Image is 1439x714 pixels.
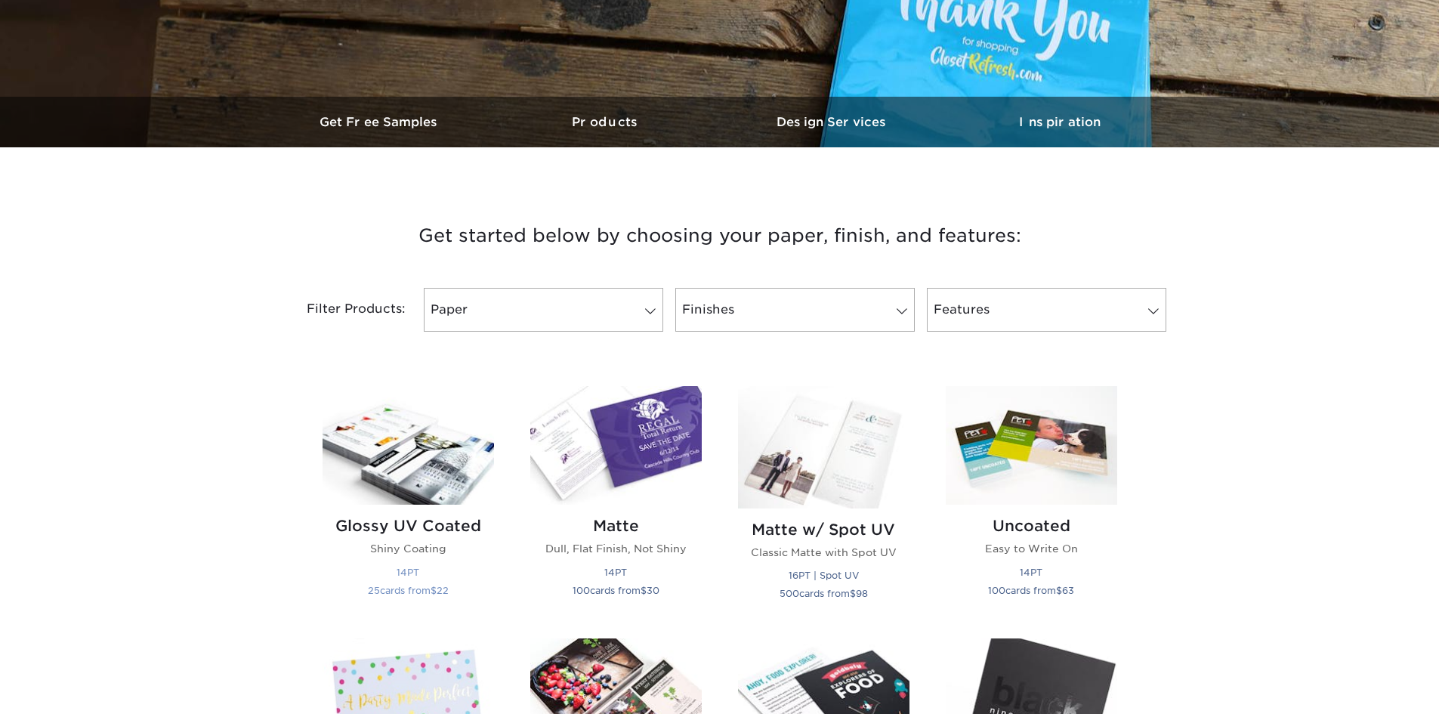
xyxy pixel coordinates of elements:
span: 100 [988,585,1005,596]
p: Classic Matte with Spot UV [738,545,909,560]
span: 500 [780,588,799,599]
small: 16PT | Spot UV [789,570,859,581]
h3: Design Services [720,115,946,129]
small: 14PT [1020,567,1042,578]
span: $ [431,585,437,596]
small: 14PT [397,567,419,578]
small: cards from [368,585,449,596]
span: 98 [856,588,868,599]
h3: Get Free Samples [267,115,493,129]
small: 14PT [604,567,627,578]
img: Matte Postcards [530,386,702,505]
span: 22 [437,585,449,596]
h2: Uncoated [946,517,1117,535]
img: Glossy UV Coated Postcards [323,386,494,505]
p: Easy to Write On [946,541,1117,556]
a: Inspiration [946,97,1173,147]
small: cards from [780,588,868,599]
a: Features [927,288,1166,332]
h2: Matte w/ Spot UV [738,521,909,539]
a: Glossy UV Coated Postcards Glossy UV Coated Shiny Coating 14PT 25cards from$22 [323,386,494,620]
a: Design Services [720,97,946,147]
a: Matte Postcards Matte Dull, Flat Finish, Not Shiny 14PT 100cards from$30 [530,386,702,620]
h2: Glossy UV Coated [323,517,494,535]
a: Get Free Samples [267,97,493,147]
a: Matte w/ Spot UV Postcards Matte w/ Spot UV Classic Matte with Spot UV 16PT | Spot UV 500cards fr... [738,386,909,620]
span: 25 [368,585,380,596]
h3: Get started below by choosing your paper, finish, and features: [278,202,1162,270]
a: Finishes [675,288,915,332]
span: 63 [1062,585,1074,596]
span: 30 [647,585,659,596]
a: Products [493,97,720,147]
p: Shiny Coating [323,541,494,556]
img: Uncoated Postcards [946,386,1117,505]
img: Matte w/ Spot UV Postcards [738,386,909,508]
small: cards from [988,585,1074,596]
a: Paper [424,288,663,332]
a: Uncoated Postcards Uncoated Easy to Write On 14PT 100cards from$63 [946,386,1117,620]
h2: Matte [530,517,702,535]
h3: Inspiration [946,115,1173,129]
p: Dull, Flat Finish, Not Shiny [530,541,702,556]
small: cards from [573,585,659,596]
span: 100 [573,585,590,596]
div: Filter Products: [267,288,418,332]
span: $ [850,588,856,599]
span: $ [1056,585,1062,596]
span: $ [641,585,647,596]
h3: Products [493,115,720,129]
